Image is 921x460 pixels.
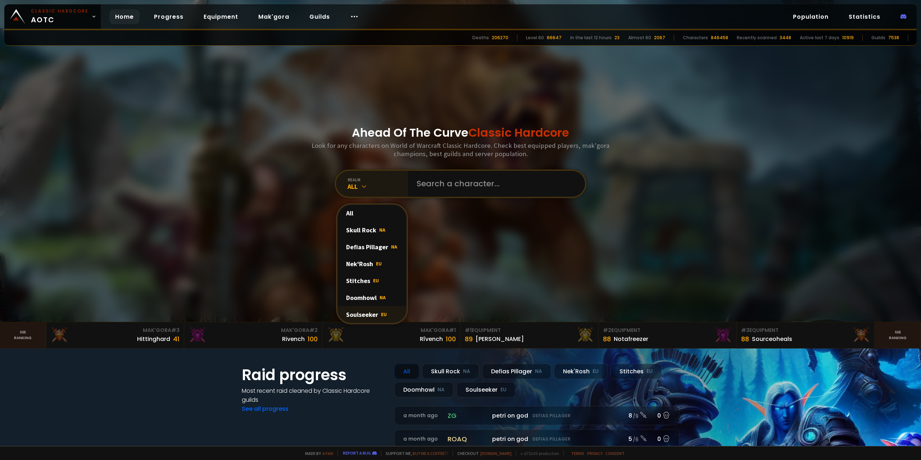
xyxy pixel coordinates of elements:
[348,182,408,191] div: All
[457,382,516,397] div: Soulseeker
[301,451,333,456] span: Made by
[308,334,318,344] div: 100
[611,364,662,379] div: Stitches
[437,386,445,393] small: NA
[348,177,408,182] div: realm
[500,386,507,393] small: EU
[173,334,180,344] div: 41
[137,334,170,343] div: Hittinghard
[343,450,371,456] a: Report a bug
[282,334,305,343] div: Rivench
[337,222,407,238] div: Skull Rock
[381,311,387,318] span: EU
[381,451,448,456] span: Support me,
[752,334,792,343] div: Sourceoheals
[463,368,470,375] small: NA
[322,322,460,348] a: Mak'Gora#1Rîvench100
[460,322,599,348] a: #1Equipment89[PERSON_NAME]
[337,238,407,255] div: Defias Pillager
[800,35,839,41] div: Active last 7 days
[413,451,448,456] a: Buy me a coffee
[198,9,244,24] a: Equipment
[526,35,544,41] div: Level 60
[109,9,140,24] a: Home
[327,327,456,334] div: Mak'Gora
[465,334,473,344] div: 89
[741,334,749,344] div: 88
[337,306,407,323] div: Soulseeker
[547,35,562,41] div: 66647
[516,451,559,456] span: v. d752d5 - production
[184,322,322,348] a: Mak'Gora#2Rivench100
[465,327,472,334] span: # 1
[605,451,625,456] a: Consent
[449,327,456,334] span: # 1
[614,334,648,343] div: Notafreezer
[242,386,386,404] h4: Most recent raid cleaned by Classic Hardcore guilds
[337,289,407,306] div: Doomhowl
[50,327,180,334] div: Mak'Gora
[711,35,728,41] div: 846458
[646,368,653,375] small: EU
[571,451,584,456] a: Terms
[875,322,921,348] a: Seeranking
[737,322,875,348] a: #3Equipment88Sourceoheals
[309,327,318,334] span: # 2
[394,406,679,425] a: a month agozgpetri on godDefias Pillager8 /90
[482,364,551,379] div: Defias Pillager
[422,364,479,379] div: Skull Rock
[888,35,899,41] div: 7538
[337,272,407,289] div: Stitches
[787,9,834,24] a: Population
[322,451,333,456] a: a fan
[394,364,419,379] div: All
[587,451,603,456] a: Privacy
[842,35,854,41] div: 10919
[379,227,385,233] span: NA
[253,9,295,24] a: Mak'gora
[376,260,382,267] span: EU
[492,35,508,41] div: 206270
[593,368,599,375] small: EU
[468,124,569,141] span: Classic Hardcore
[472,35,489,41] div: Deaths
[570,35,612,41] div: In the last 12 hours
[843,9,886,24] a: Statistics
[737,35,777,41] div: Recently scanned
[614,35,620,41] div: 23
[603,334,611,344] div: 88
[480,451,512,456] a: [DOMAIN_NAME]
[148,9,189,24] a: Progress
[554,364,608,379] div: Nek'Rosh
[46,322,184,348] a: Mak'Gora#3Hittinghard41
[337,205,407,222] div: All
[683,35,708,41] div: Characters
[4,4,101,29] a: Classic HardcoreAOTC
[31,8,89,14] small: Classic Hardcore
[391,243,397,250] span: NA
[603,327,732,334] div: Equipment
[309,141,612,158] h3: Look for any characters on World of Warcraft Classic Hardcore. Check best equipped players, mak'g...
[189,327,318,334] div: Mak'Gora
[171,327,180,334] span: # 3
[476,334,524,343] div: [PERSON_NAME]
[453,451,512,456] span: Checkout
[465,327,594,334] div: Equipment
[599,322,737,348] a: #2Equipment88Notafreezer
[780,35,791,41] div: 3448
[871,35,885,41] div: Guilds
[603,327,611,334] span: # 2
[380,294,386,301] span: NA
[352,124,569,141] h1: Ahead Of The Curve
[446,334,456,344] div: 100
[741,327,749,334] span: # 3
[337,255,407,272] div: Nek'Rosh
[304,9,336,24] a: Guilds
[420,334,443,343] div: Rîvench
[654,35,665,41] div: 2067
[373,277,379,284] span: EU
[394,382,454,397] div: Doomhowl
[628,35,651,41] div: Almost 60
[242,405,289,413] a: See all progress
[242,364,386,386] h1: Raid progress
